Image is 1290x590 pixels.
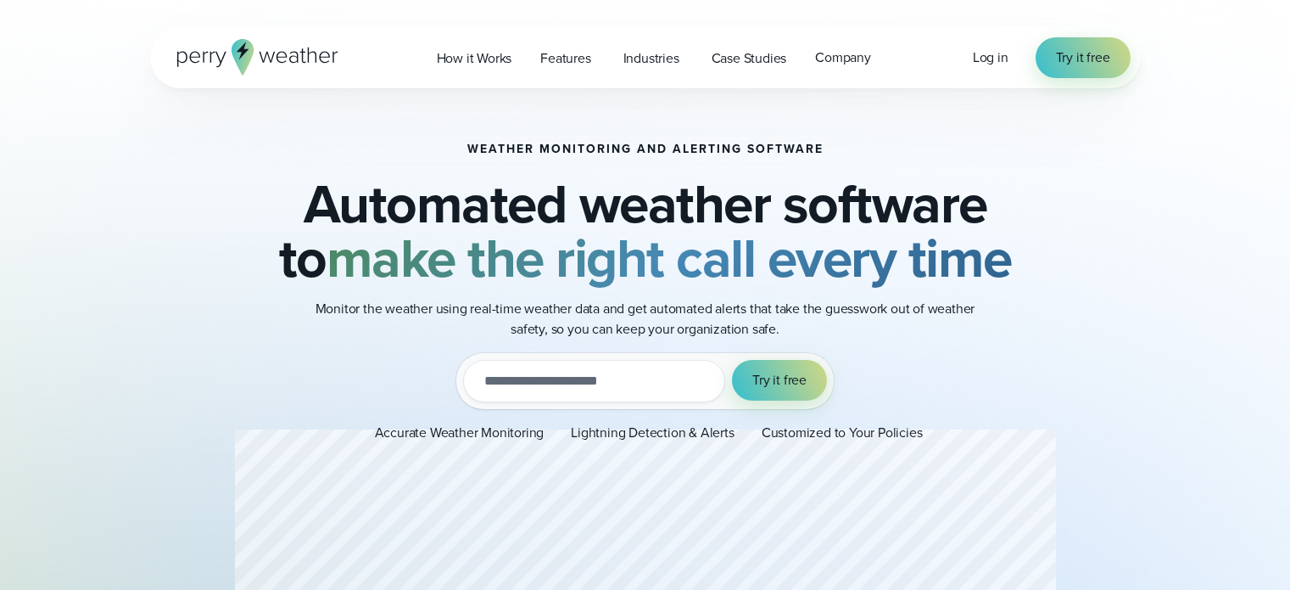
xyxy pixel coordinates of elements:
p: Monitor the weather using real-time weather data and get automated alerts that take the guesswork... [306,299,985,340]
span: How it Works [437,48,512,69]
span: Case Studies [712,48,787,69]
a: Case Studies [697,41,801,76]
a: How it Works [422,41,527,76]
h2: Automated weather software to [235,177,1056,285]
span: Company [815,48,871,68]
button: Try it free [732,360,827,401]
span: Log in [973,48,1008,67]
strong: make the right call every time [327,218,1012,298]
a: Try it free [1036,37,1131,78]
span: Industries [623,48,679,69]
h1: Weather Monitoring and Alerting Software [467,143,824,156]
span: Try it free [752,370,807,391]
p: Customized to Your Policies [762,423,923,443]
span: Try it free [1056,48,1110,68]
p: Lightning Detection & Alerts [571,423,734,443]
span: Features [540,48,590,69]
a: Log in [973,48,1008,68]
p: Accurate Weather Monitoring [375,423,544,443]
